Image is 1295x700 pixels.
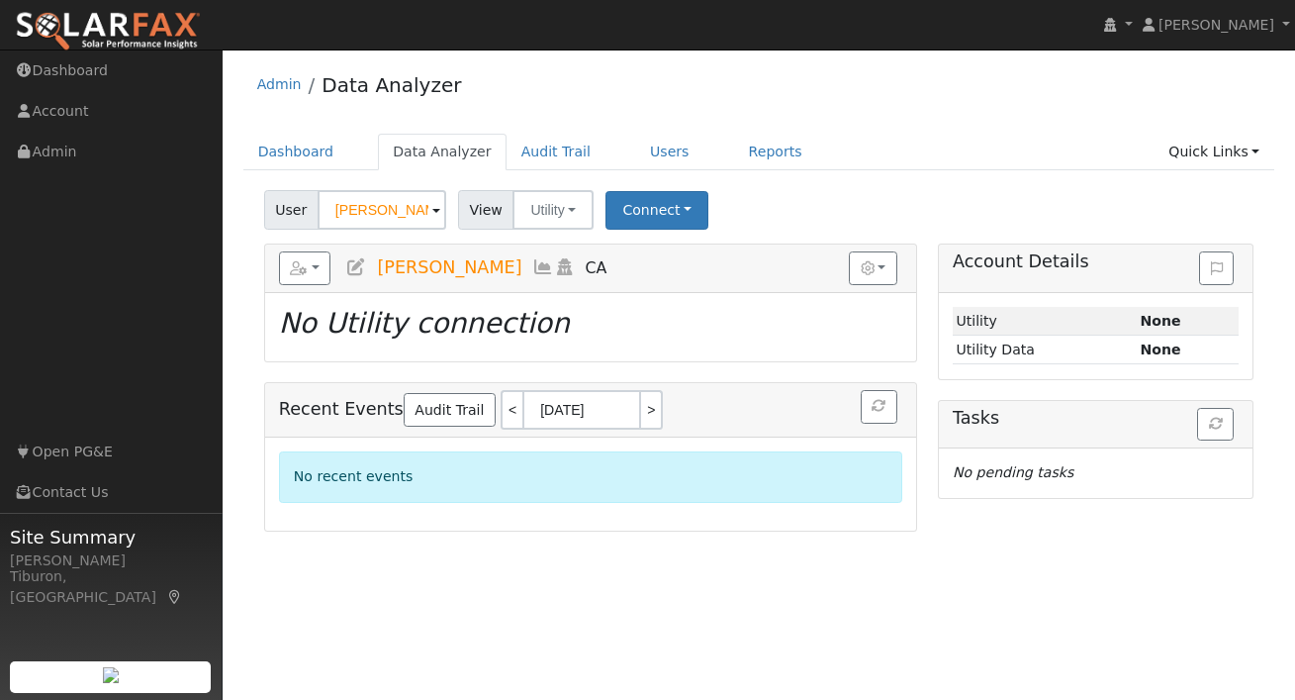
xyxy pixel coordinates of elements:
a: Data Analyzer [322,73,461,97]
img: SolarFax [15,11,201,52]
a: Map [166,589,184,605]
h5: Recent Events [279,390,902,430]
span: CA [586,258,607,277]
a: Multi-Series Graph [532,257,554,277]
input: Select a User [318,190,446,230]
h5: Tasks [953,408,1239,429]
td: Utility [953,307,1137,336]
h5: Account Details [953,251,1239,272]
span: View [458,190,514,230]
div: [PERSON_NAME] [10,550,212,571]
a: Audit Trail [507,134,605,170]
a: Reports [734,134,817,170]
button: Issue History [1199,251,1234,285]
span: Site Summary [10,524,212,550]
a: Edit User (32103) [345,257,367,277]
a: > [641,390,663,430]
span: [PERSON_NAME] [1158,17,1274,33]
button: Utility [512,190,594,230]
a: Quick Links [1154,134,1274,170]
div: Tiburon, [GEOGRAPHIC_DATA] [10,566,212,608]
a: Data Analyzer [378,134,507,170]
button: Refresh [1197,408,1234,442]
strong: None [1140,342,1180,357]
a: Users [635,134,704,170]
strong: ID: null, authorized: None [1140,313,1180,329]
td: Utility Data [953,336,1137,364]
a: Admin [257,76,302,92]
a: Audit Trail [404,393,496,427]
span: User [264,190,319,230]
a: Dashboard [243,134,349,170]
a: Login As (last Never) [554,257,576,277]
div: No recent events [279,451,902,502]
a: < [501,390,522,430]
button: Connect [605,191,708,230]
i: No Utility connection [279,307,570,340]
img: retrieve [103,667,119,683]
span: [PERSON_NAME] [377,257,521,277]
button: Refresh [861,390,897,424]
i: No pending tasks [953,464,1073,480]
